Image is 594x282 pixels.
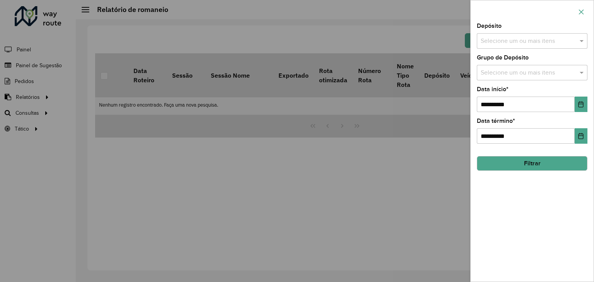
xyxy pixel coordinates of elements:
[477,21,502,31] label: Depósito
[575,128,587,144] button: Choose Date
[575,97,587,112] button: Choose Date
[477,53,529,62] label: Grupo de Depósito
[477,85,509,94] label: Data início
[477,156,587,171] button: Filtrar
[477,116,515,126] label: Data término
